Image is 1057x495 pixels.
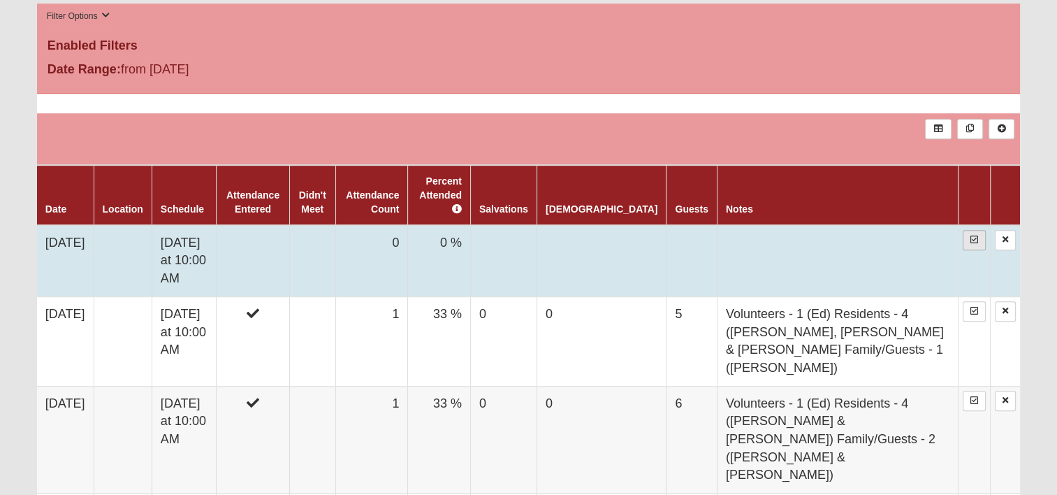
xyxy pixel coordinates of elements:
td: 0 % [408,225,470,297]
td: 5 [666,296,717,386]
button: Filter Options [43,9,115,24]
td: 0 [470,386,537,494]
td: 6 [666,386,717,494]
a: Delete [995,301,1016,322]
td: [DATE] [37,386,94,494]
td: Volunteers - 1 (Ed) Residents - 4 ([PERSON_NAME], [PERSON_NAME] & [PERSON_NAME] Family/Guests - 1... [717,296,958,386]
td: Volunteers - 1 (Ed) Residents - 4 ([PERSON_NAME] & [PERSON_NAME]) Family/Guests - 2 ([PERSON_NAME... [717,386,958,494]
a: Export to Excel [925,119,951,139]
td: 33 % [408,296,470,386]
th: Guests [666,165,717,225]
td: 1 [335,296,408,386]
a: Attendance Count [346,189,399,215]
td: [DATE] at 10:00 AM [152,296,217,386]
a: Enter Attendance [963,391,986,411]
td: [DATE] at 10:00 AM [152,225,217,297]
label: Date Range: [48,60,121,79]
td: 0 [537,386,666,494]
a: Delete [995,230,1016,250]
div: from [DATE] [37,60,365,82]
a: Merge Records into Merge Template [957,119,983,139]
a: Notes [726,203,753,215]
a: Location [103,203,143,215]
a: Enter Attendance [963,301,986,322]
td: 33 % [408,386,470,494]
td: 0 [537,296,666,386]
td: [DATE] [37,225,94,297]
th: Salvations [470,165,537,225]
h4: Enabled Filters [48,38,1009,54]
td: [DATE] at 10:00 AM [152,386,217,494]
a: Percent Attended [419,175,462,215]
a: Schedule [161,203,204,215]
th: [DEMOGRAPHIC_DATA] [537,165,666,225]
td: 1 [335,386,408,494]
a: Attendance Entered [226,189,279,215]
td: 0 [335,225,408,297]
a: Didn't Meet [299,189,326,215]
a: Enter Attendance [963,230,986,250]
a: Alt+N [989,119,1014,139]
a: Date [45,203,66,215]
a: Delete [995,391,1016,411]
td: 0 [470,296,537,386]
td: [DATE] [37,296,94,386]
